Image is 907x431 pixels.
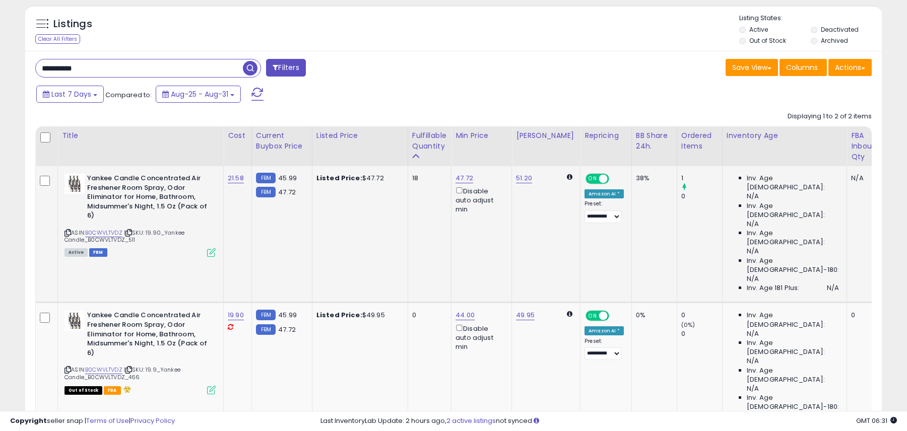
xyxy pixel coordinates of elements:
[608,175,624,183] span: OFF
[681,130,718,152] div: Ordered Items
[64,311,85,331] img: 41fN5R7c4tL._SL40_.jpg
[64,174,85,194] img: 41fN5R7c4tL._SL40_.jpg
[821,25,859,34] label: Deactivated
[228,173,244,183] a: 21.58
[585,200,624,223] div: Preset:
[256,130,308,152] div: Current Buybox Price
[636,174,669,183] div: 38%
[256,310,276,320] small: FBM
[10,416,47,425] strong: Copyright
[747,256,839,274] span: Inv. Age [DEMOGRAPHIC_DATA]-180:
[412,311,443,320] div: 0
[749,36,786,45] label: Out of Stock
[727,130,843,141] div: Inventory Age
[64,248,88,257] span: All listings currently available for purchase on Amazon
[747,356,759,366] span: N/A
[747,338,839,356] span: Inv. Age [DEMOGRAPHIC_DATA]:
[747,274,759,283] span: N/A
[788,112,872,121] div: Displaying 1 to 2 of 2 items
[585,326,624,335] div: Amazon AI *
[681,192,722,201] div: 0
[278,173,297,183] span: 45.99
[827,283,839,293] span: N/A
[585,189,624,198] div: Amazon AI *
[587,175,599,183] span: ON
[747,174,839,192] span: Inv. Age [DEMOGRAPHIC_DATA]:
[228,310,244,320] a: 19.90
[64,366,180,381] span: | SKU: 19.9_Yankee Candle_B0CWVLTVDZ_466
[446,416,496,425] a: 2 active listings
[747,220,759,229] span: N/A
[636,130,673,152] div: BB Share 24h.
[256,173,276,183] small: FBM
[747,283,800,293] span: Inv. Age 181 Plus:
[456,323,504,351] div: Disable auto adjust min
[316,174,400,183] div: $47.72
[89,248,107,257] span: FBM
[747,366,839,384] span: Inv. Age [DEMOGRAPHIC_DATA]:
[131,416,175,425] a: Privacy Policy
[104,386,121,395] span: FBA
[856,416,897,425] span: 2025-09-8 06:31 GMT
[456,173,473,183] a: 47.72
[851,130,881,162] div: FBA inbound Qty
[85,366,122,374] a: B0CWVLTVDZ
[320,416,897,426] div: Last InventoryLab Update: 2 hours ago, not synced.
[121,386,132,393] i: hazardous material
[786,62,818,73] span: Columns
[278,325,296,334] span: 47.72
[171,89,228,99] span: Aug-25 - Aug-31
[681,321,695,329] small: (0%)
[739,14,881,23] p: Listing States:
[456,130,507,141] div: Min Price
[87,311,210,360] b: Yankee Candle Concentrated Air Freshener Room Spray, Odor Eliminator for Home, Bathroom, Midsumme...
[64,386,102,395] span: All listings that are currently out of stock and unavailable for purchase on Amazon
[780,59,827,76] button: Columns
[636,311,669,320] div: 0%
[585,338,624,361] div: Preset:
[747,192,759,201] span: N/A
[585,130,627,141] div: Repricing
[456,185,504,214] div: Disable auto adjust min
[256,324,276,335] small: FBM
[726,59,778,76] button: Save View
[105,90,152,100] span: Compared to:
[64,174,216,256] div: ASIN:
[747,201,839,220] span: Inv. Age [DEMOGRAPHIC_DATA]:
[747,393,839,411] span: Inv. Age [DEMOGRAPHIC_DATA]-180:
[53,17,92,31] h5: Listings
[681,174,722,183] div: 1
[412,174,443,183] div: 18
[747,229,839,247] span: Inv. Age [DEMOGRAPHIC_DATA]:
[828,59,872,76] button: Actions
[747,329,759,338] span: N/A
[587,312,599,320] span: ON
[10,416,175,426] div: seller snap | |
[456,310,475,320] a: 44.00
[516,130,576,141] div: [PERSON_NAME]
[316,130,404,141] div: Listed Price
[85,229,122,237] a: B0CWVLTVDZ
[62,130,219,141] div: Title
[278,310,297,320] span: 45.99
[316,173,362,183] b: Listed Price:
[681,329,722,338] div: 0
[228,130,247,141] div: Cost
[747,247,759,256] span: N/A
[278,187,296,197] span: 47.72
[156,86,241,103] button: Aug-25 - Aug-31
[87,174,210,223] b: Yankee Candle Concentrated Air Freshener Room Spray, Odor Eliminator for Home, Bathroom, Midsumme...
[316,311,400,320] div: $49.95
[516,310,535,320] a: 49.95
[608,312,624,320] span: OFF
[36,86,104,103] button: Last 7 Days
[749,25,768,34] label: Active
[412,130,447,152] div: Fulfillable Quantity
[266,59,305,77] button: Filters
[64,311,216,393] div: ASIN:
[516,173,532,183] a: 51.20
[256,187,276,197] small: FBM
[821,36,848,45] label: Archived
[35,34,80,44] div: Clear All Filters
[681,311,722,320] div: 0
